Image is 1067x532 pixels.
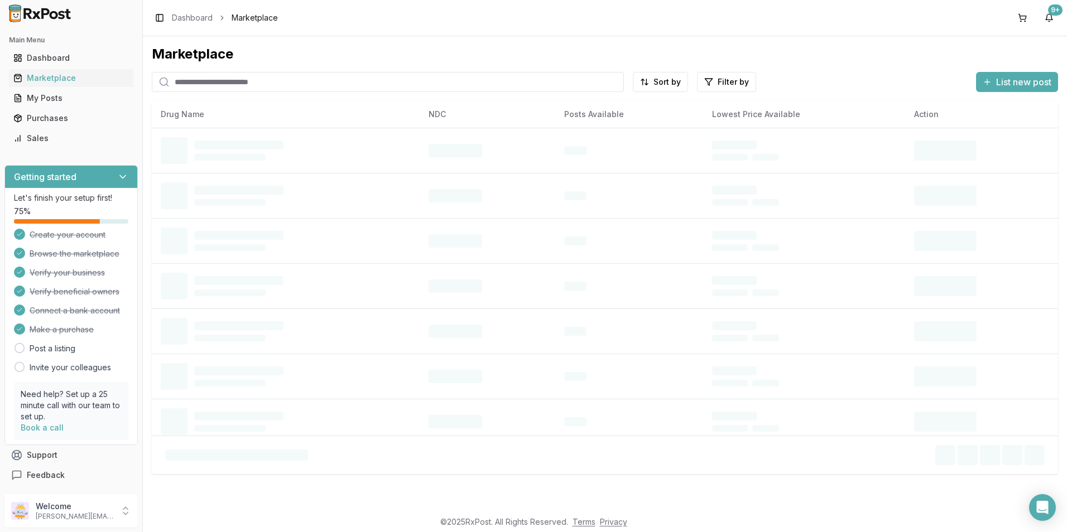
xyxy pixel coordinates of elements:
[30,267,105,278] span: Verify your business
[573,517,595,526] a: Terms
[633,72,688,92] button: Sort by
[4,445,138,465] button: Support
[976,72,1058,92] button: List new post
[653,76,681,88] span: Sort by
[9,108,133,128] a: Purchases
[1048,4,1063,16] div: 9+
[30,305,120,316] span: Connect a bank account
[9,68,133,88] a: Marketplace
[4,4,76,22] img: RxPost Logo
[30,286,119,297] span: Verify beneficial owners
[13,113,129,124] div: Purchases
[27,470,65,481] span: Feedback
[4,69,138,87] button: Marketplace
[976,78,1058,89] a: List new post
[9,88,133,108] a: My Posts
[36,501,113,512] p: Welcome
[14,192,128,204] p: Let's finish your setup first!
[21,423,64,432] a: Book a call
[1029,494,1056,521] div: Open Intercom Messenger
[703,101,905,128] th: Lowest Price Available
[13,72,129,84] div: Marketplace
[4,49,138,67] button: Dashboard
[152,45,1058,63] div: Marketplace
[232,12,278,23] span: Marketplace
[11,502,29,520] img: User avatar
[9,48,133,68] a: Dashboard
[21,389,122,422] p: Need help? Set up a 25 minute call with our team to set up.
[4,129,138,147] button: Sales
[30,362,111,373] a: Invite your colleagues
[4,109,138,127] button: Purchases
[9,36,133,45] h2: Main Menu
[555,101,703,128] th: Posts Available
[9,128,133,148] a: Sales
[718,76,749,88] span: Filter by
[36,512,113,521] p: [PERSON_NAME][EMAIL_ADDRESS][DOMAIN_NAME]
[13,52,129,64] div: Dashboard
[152,101,420,128] th: Drug Name
[172,12,278,23] nav: breadcrumb
[600,517,627,526] a: Privacy
[13,93,129,104] div: My Posts
[14,170,76,183] h3: Getting started
[30,229,105,240] span: Create your account
[172,12,213,23] a: Dashboard
[30,324,94,335] span: Make a purchase
[13,133,129,144] div: Sales
[30,248,119,259] span: Browse the marketplace
[4,465,138,485] button: Feedback
[1040,9,1058,27] button: 9+
[14,206,31,217] span: 75 %
[996,75,1051,89] span: List new post
[420,101,556,128] th: NDC
[30,343,75,354] a: Post a listing
[697,72,756,92] button: Filter by
[4,89,138,107] button: My Posts
[905,101,1058,128] th: Action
